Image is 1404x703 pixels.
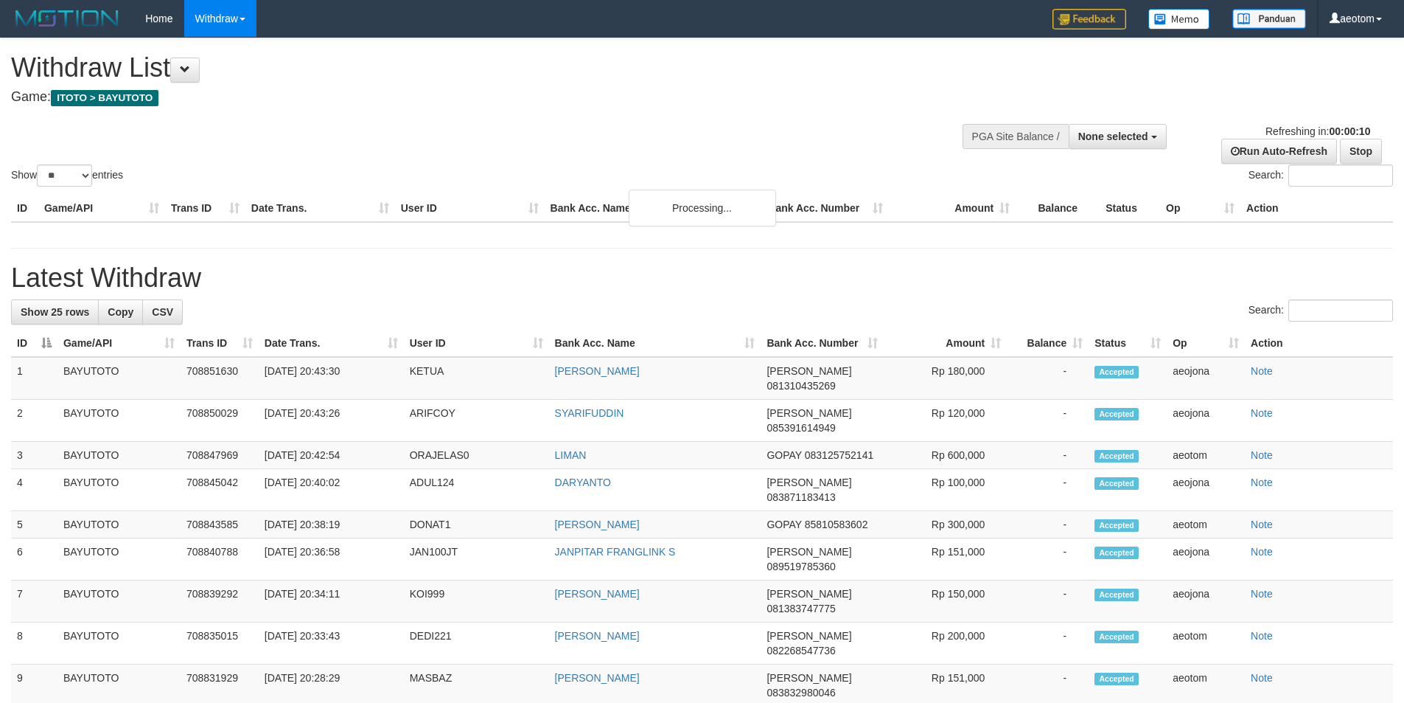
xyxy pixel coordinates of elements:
[1007,469,1089,511] td: -
[1288,165,1393,187] input: Search:
[11,263,1393,293] h1: Latest Withdraw
[884,357,1007,400] td: Rp 180,000
[259,511,404,538] td: [DATE] 20:38:19
[11,53,921,83] h1: Withdraw List
[259,538,404,581] td: [DATE] 20:36:58
[259,400,404,442] td: [DATE] 20:43:26
[766,645,835,657] span: Copy 082268547736 to clipboard
[1007,511,1089,538] td: -
[766,603,835,614] span: Copy 081383747775 to clipboard
[762,195,889,222] th: Bank Acc. Number
[57,442,181,469] td: BAYUTOTO
[1167,623,1245,665] td: aeotom
[245,195,395,222] th: Date Trans.
[404,400,549,442] td: ARIFCOY
[181,538,259,581] td: 708840788
[1007,442,1089,469] td: -
[404,357,549,400] td: KETUA
[805,519,868,530] span: Copy 85810583602 to clipboard
[766,672,851,684] span: [PERSON_NAME]
[1167,357,1245,400] td: aeojona
[181,357,259,400] td: 708851630
[1251,449,1273,461] a: Note
[629,190,776,226] div: Processing...
[1167,538,1245,581] td: aeojona
[766,546,851,558] span: [PERSON_NAME]
[1094,519,1139,532] span: Accepted
[805,449,873,461] span: Copy 083125752141 to clipboard
[38,195,165,222] th: Game/API
[152,306,173,318] span: CSV
[1329,125,1370,137] strong: 00:00:10
[555,519,640,530] a: [PERSON_NAME]
[766,449,801,461] span: GOPAY
[165,195,245,222] th: Trans ID
[21,306,89,318] span: Show 25 rows
[1245,330,1393,357] th: Action
[57,623,181,665] td: BAYUTOTO
[766,588,851,600] span: [PERSON_NAME]
[1078,131,1148,142] span: None selected
[181,469,259,511] td: 708845042
[1094,450,1139,463] span: Accepted
[259,330,404,357] th: Date Trans.: activate to sort column ascending
[1167,511,1245,538] td: aeotom
[11,165,123,187] label: Show entries
[1251,672,1273,684] a: Note
[259,442,404,469] td: [DATE] 20:42:54
[1248,299,1393,322] label: Search:
[1251,546,1273,558] a: Note
[1094,589,1139,601] span: Accepted
[259,623,404,665] td: [DATE] 20:33:43
[1167,330,1245,357] th: Op: activate to sort column ascending
[1094,366,1139,378] span: Accepted
[1094,631,1139,643] span: Accepted
[766,630,851,642] span: [PERSON_NAME]
[889,195,1016,222] th: Amount
[404,330,549,357] th: User ID: activate to sort column ascending
[1167,442,1245,469] td: aeotom
[11,90,921,105] h4: Game:
[395,195,545,222] th: User ID
[1094,477,1139,490] span: Accepted
[259,357,404,400] td: [DATE] 20:43:30
[766,380,835,392] span: Copy 081310435269 to clipboard
[1148,9,1210,30] img: Button%20Memo.svg
[11,442,57,469] td: 3
[761,330,884,357] th: Bank Acc. Number: activate to sort column ascending
[57,511,181,538] td: BAYUTOTO
[404,623,549,665] td: DEDI221
[884,469,1007,511] td: Rp 100,000
[1052,9,1126,30] img: Feedback.jpg
[404,538,549,581] td: JAN100JT
[11,357,57,400] td: 1
[555,630,640,642] a: [PERSON_NAME]
[884,623,1007,665] td: Rp 200,000
[555,672,640,684] a: [PERSON_NAME]
[11,7,123,30] img: MOTION_logo.png
[259,469,404,511] td: [DATE] 20:40:02
[181,442,259,469] td: 708847969
[884,511,1007,538] td: Rp 300,000
[1016,195,1100,222] th: Balance
[884,538,1007,581] td: Rp 151,000
[1232,9,1306,29] img: panduan.png
[1069,124,1167,149] button: None selected
[1251,588,1273,600] a: Note
[766,365,851,377] span: [PERSON_NAME]
[1007,623,1089,665] td: -
[11,330,57,357] th: ID: activate to sort column descending
[884,581,1007,623] td: Rp 150,000
[1251,519,1273,530] a: Note
[11,538,57,581] td: 6
[1288,299,1393,322] input: Search:
[57,538,181,581] td: BAYUTOTO
[766,561,835,572] span: Copy 089519785360 to clipboard
[884,330,1007,357] th: Amount: activate to sort column ascending
[404,581,549,623] td: KOI999
[259,581,404,623] td: [DATE] 20:34:11
[1265,125,1370,137] span: Refreshing in:
[1100,195,1160,222] th: Status
[1007,357,1089,400] td: -
[555,365,640,377] a: [PERSON_NAME]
